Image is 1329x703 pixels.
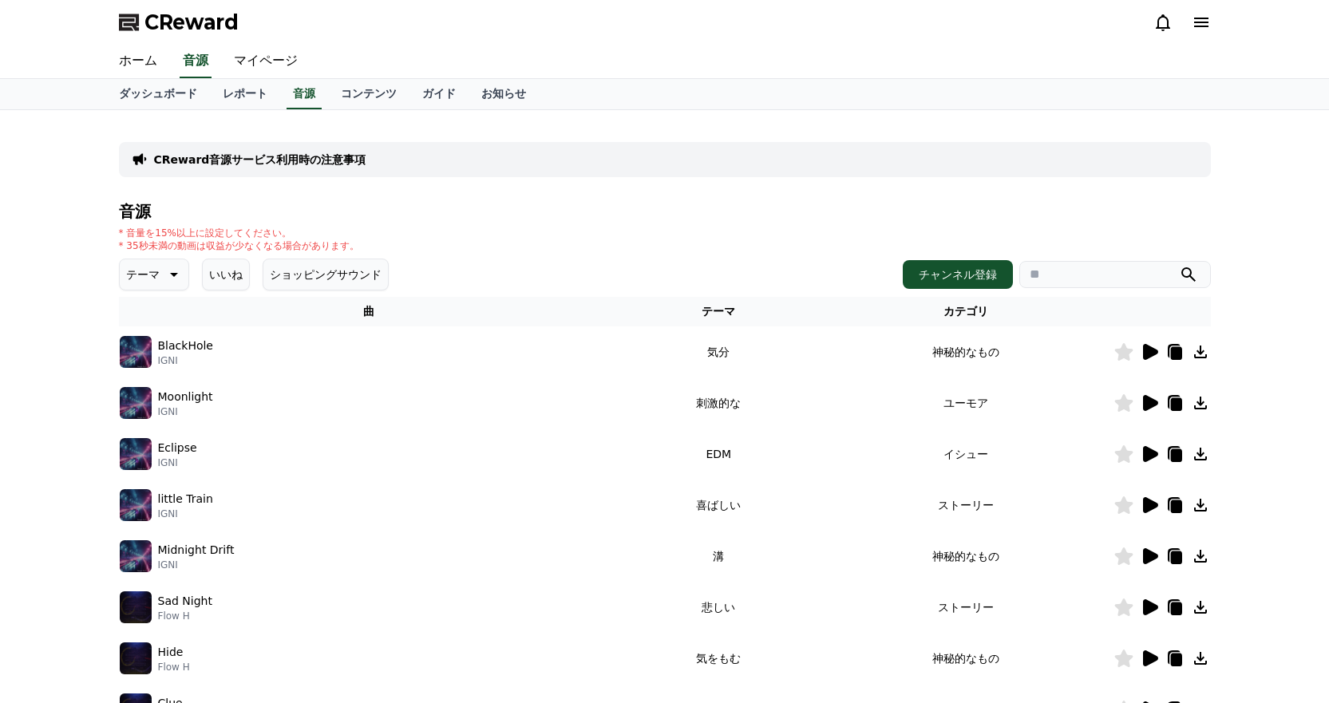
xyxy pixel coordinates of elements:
td: イシュー [818,429,1113,480]
p: IGNI [158,405,213,418]
a: お知らせ [469,79,539,109]
td: 気をもむ [619,633,818,684]
p: little Train [158,491,213,508]
p: テーマ [126,263,160,286]
a: ダッシュボード [106,79,210,109]
td: 溝 [619,531,818,582]
p: Flow H [158,610,212,622]
span: CReward [144,10,239,35]
a: 音源 [287,79,322,109]
p: Flow H [158,661,190,673]
a: マイページ [221,45,310,78]
p: IGNI [158,559,235,571]
a: CReward音源サービス利用時の注意事項 [154,152,366,168]
img: music [120,336,152,368]
th: カテゴリ [818,297,1113,326]
th: 曲 [119,297,619,326]
a: ガイド [409,79,469,109]
a: 音源 [180,45,212,78]
img: music [120,591,152,623]
td: 喜ばしい [619,480,818,531]
img: music [120,387,152,419]
button: ショッピングサウンド [263,259,389,290]
td: 悲しい [619,582,818,633]
p: Eclipse [158,440,197,456]
td: EDM [619,429,818,480]
h4: 音源 [119,203,1211,220]
p: IGNI [158,354,213,367]
td: 神秘的なもの [818,531,1113,582]
p: BlackHole [158,338,213,354]
img: music [120,642,152,674]
td: ストーリー [818,582,1113,633]
img: music [120,540,152,572]
p: * 音量を15%以上に設定してください。 [119,227,359,239]
p: Midnight Drift [158,542,235,559]
td: 刺激的な [619,377,818,429]
p: IGNI [158,508,213,520]
img: music [120,489,152,521]
a: レポート [210,79,280,109]
a: CReward [119,10,239,35]
p: * 35秒未満の動画は収益が少なくなる場合があります。 [119,239,359,252]
button: いいね [202,259,250,290]
td: 神秘的なもの [818,326,1113,377]
p: Moonlight [158,389,213,405]
td: ユーモア [818,377,1113,429]
button: テーマ [119,259,189,290]
img: music [120,438,152,470]
td: 気分 [619,326,818,377]
p: Sad Night [158,593,212,610]
a: ホーム [106,45,170,78]
p: Hide [158,644,184,661]
button: チャンネル登録 [903,260,1013,289]
p: IGNI [158,456,197,469]
td: ストーリー [818,480,1113,531]
a: コンテンツ [328,79,409,109]
th: テーマ [619,297,818,326]
td: 神秘的なもの [818,633,1113,684]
